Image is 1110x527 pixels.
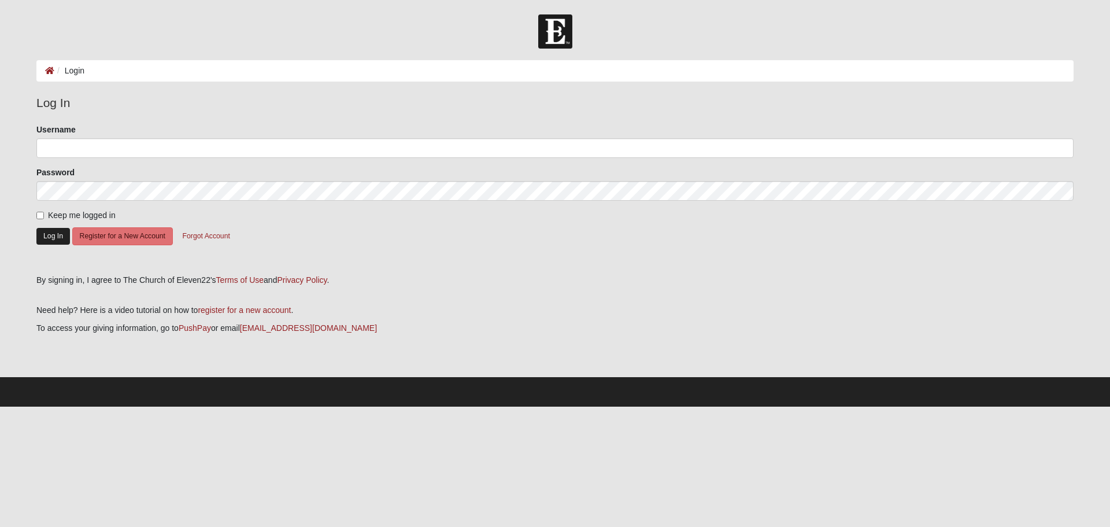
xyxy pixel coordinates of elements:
p: Need help? Here is a video tutorial on how to . [36,304,1074,316]
a: [EMAIL_ADDRESS][DOMAIN_NAME] [240,323,377,333]
span: Keep me logged in [48,211,116,220]
a: PushPay [179,323,211,333]
button: Register for a New Account [72,227,173,245]
a: Terms of Use [216,275,264,285]
input: Keep me logged in [36,212,44,219]
button: Forgot Account [175,227,238,245]
label: Username [36,124,76,135]
div: By signing in, I agree to The Church of Eleven22's and . [36,274,1074,286]
button: Log In [36,228,70,245]
a: Privacy Policy [277,275,327,285]
label: Password [36,167,75,178]
legend: Log In [36,94,1074,112]
a: register for a new account [198,305,291,315]
img: Church of Eleven22 Logo [538,14,572,49]
p: To access your giving information, go to or email [36,322,1074,334]
li: Login [54,65,84,77]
